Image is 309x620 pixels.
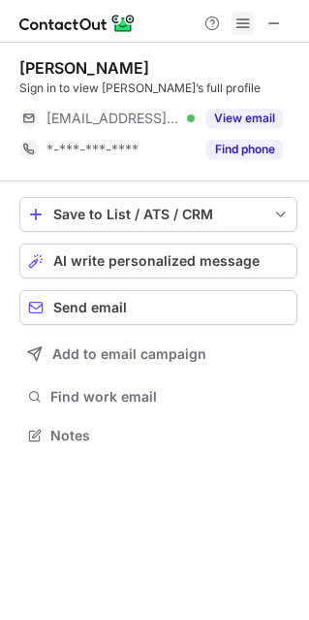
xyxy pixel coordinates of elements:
[53,300,127,315] span: Send email
[53,207,263,222] div: Save to List / ATS / CRM
[50,427,290,444] span: Notes
[19,337,297,372] button: Add to email campaign
[52,346,206,362] span: Add to email campaign
[206,140,283,159] button: Reveal Button
[19,58,149,78] div: [PERSON_NAME]
[50,388,290,406] span: Find work email
[53,253,260,269] span: AI write personalized message
[19,422,297,449] button: Notes
[19,290,297,325] button: Send email
[46,110,180,127] span: [EMAIL_ADDRESS][DOMAIN_NAME]
[19,12,136,35] img: ContactOut v5.3.10
[19,244,297,278] button: AI write personalized message
[206,109,283,128] button: Reveal Button
[19,197,297,232] button: save-profile-one-click
[19,383,297,410] button: Find work email
[19,80,297,97] div: Sign in to view [PERSON_NAME]’s full profile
